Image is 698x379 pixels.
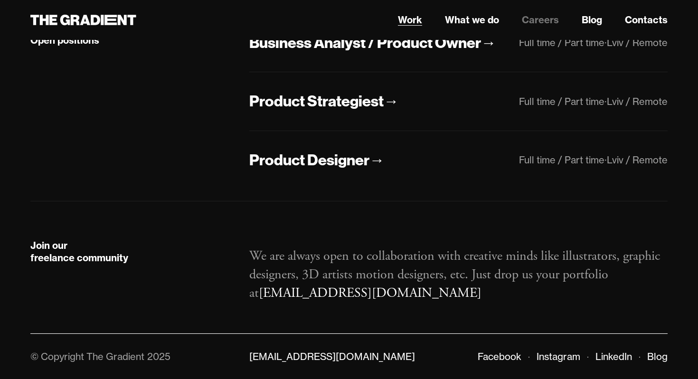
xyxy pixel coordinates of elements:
[537,351,580,362] a: Instagram
[607,37,668,48] div: Lviv / Remote
[481,33,496,53] div: →
[519,37,604,48] div: Full time / Part time
[30,239,128,264] strong: Join our freelance community
[147,351,170,362] div: 2025
[647,351,668,362] a: Blog
[478,351,521,362] a: Facebook
[249,150,385,171] a: Product Designer→
[384,91,399,111] div: →
[249,247,668,303] p: We are always open to collaboration with creative minds like illustrators, graphic designers, 3D ...
[249,91,384,111] div: Product Strategiest
[30,34,99,46] strong: Open positions
[249,33,496,53] a: Business Analyst / Product Owner→
[445,13,499,27] a: What we do
[582,13,602,27] a: Blog
[259,284,481,302] a: [EMAIL_ADDRESS][DOMAIN_NAME]
[249,91,399,112] a: Product Strategiest→
[249,150,369,170] div: Product Designer
[607,154,668,166] div: Lviv / Remote
[607,95,668,107] div: Lviv / Remote
[249,351,415,362] a: [EMAIL_ADDRESS][DOMAIN_NAME]
[604,95,607,107] div: ·
[249,33,481,53] div: Business Analyst / Product Owner
[595,351,632,362] a: LinkedIn
[522,13,559,27] a: Careers
[369,150,385,170] div: →
[625,13,668,27] a: Contacts
[398,13,422,27] a: Work
[604,37,607,48] div: ·
[30,351,144,362] div: © Copyright The Gradient
[519,95,604,107] div: Full time / Part time
[604,154,607,166] div: ·
[519,154,604,166] div: Full time / Part time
